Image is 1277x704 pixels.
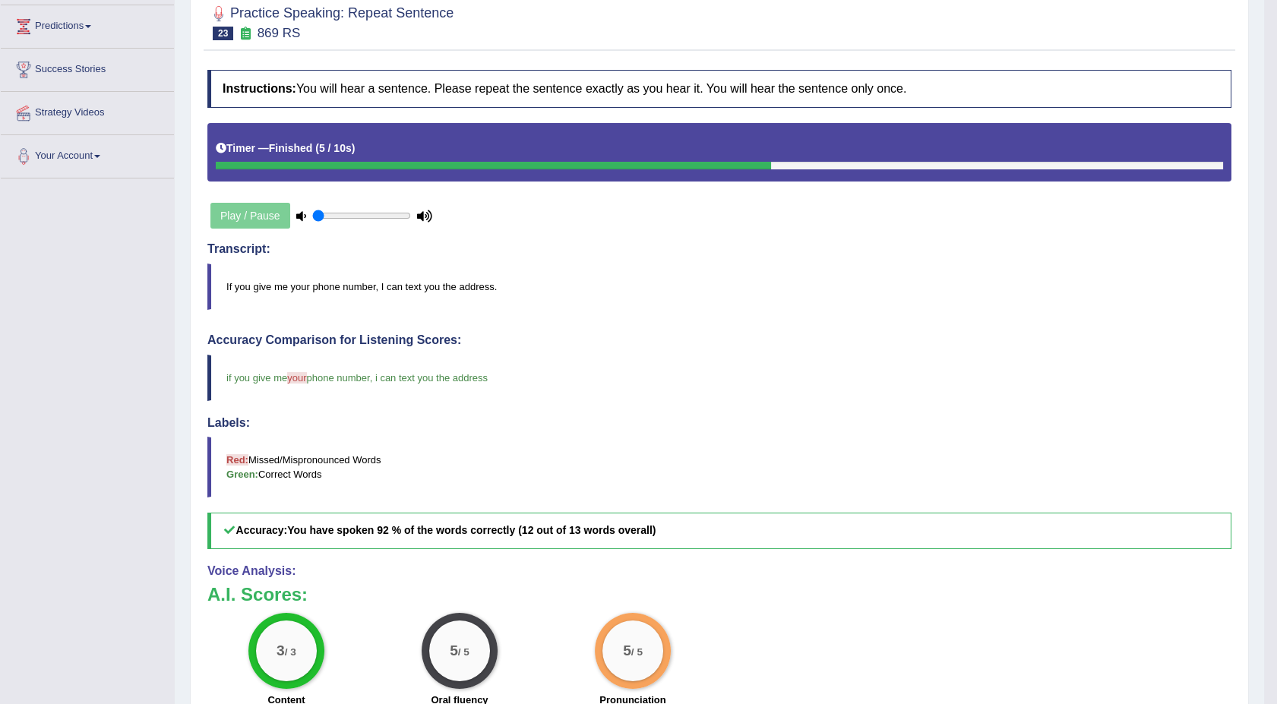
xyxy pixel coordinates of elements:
small: / 3 [285,646,296,658]
b: 5 / 10s [319,142,352,154]
a: Success Stories [1,49,174,87]
a: Strategy Videos [1,92,174,130]
small: 869 RS [258,26,301,40]
b: You have spoken 92 % of the words correctly (12 out of 13 words overall) [287,524,656,536]
b: A.I. Scores: [207,584,308,605]
small: Exam occurring question [237,27,253,41]
h4: Accuracy Comparison for Listening Scores: [207,333,1231,347]
h5: Accuracy: [207,513,1231,548]
small: / 5 [458,646,469,658]
big: 5 [450,642,458,659]
a: Predictions [1,5,174,43]
h4: Labels: [207,416,1231,430]
span: your [287,372,306,384]
b: Green: [226,469,258,480]
big: 5 [623,642,631,659]
b: Instructions: [223,82,296,95]
blockquote: If you give me your phone number, I can text you the address. [207,264,1231,310]
span: 23 [213,27,233,40]
b: Finished [269,142,313,154]
blockquote: Missed/Mispronounced Words Correct Words [207,437,1231,497]
h5: Timer — [216,143,355,154]
h2: Practice Speaking: Repeat Sentence [207,2,454,40]
h4: You will hear a sentence. Please repeat the sentence exactly as you hear it. You will hear the se... [207,70,1231,108]
span: if you give me [226,372,287,384]
b: Red: [226,454,248,466]
h4: Voice Analysis: [207,564,1231,578]
h4: Transcript: [207,242,1231,256]
small: / 5 [631,646,643,658]
span: phone number, i can text you the address [307,372,488,384]
a: Your Account [1,135,174,173]
big: 3 [277,642,285,659]
b: ( [315,142,319,154]
b: ) [352,142,356,154]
